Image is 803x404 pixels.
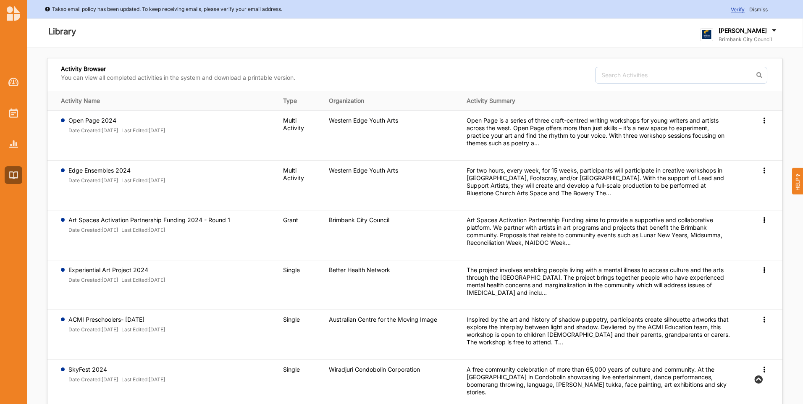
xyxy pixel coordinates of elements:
font: [DATE] [102,326,118,333]
label: Art Spaces Activation Partnership Funding 2024 - Round 1 [68,216,230,224]
div: Art Spaces Activation Partnership Funding aims to provide a supportive and collaborative platform... [467,216,730,247]
label: Date Created: [68,227,102,233]
span: Verify [731,6,745,13]
span: Multi Activity [283,117,304,131]
label: Edge Ensembles 2024 [68,167,165,174]
font: [DATE] [149,277,165,283]
label: Date Created: [68,127,102,134]
font: [DATE] [102,127,118,134]
th: Type [277,91,323,111]
label: Better Health Network [329,266,390,274]
font: [DATE] [149,376,165,383]
font: [DATE] [149,177,165,184]
img: Library [9,171,18,178]
div: Open Page is a series of three craft-centred writing workshops for young writers and artists acro... [467,117,730,147]
label: Brimbank City Council [329,216,389,224]
font: [DATE] [149,227,165,233]
label: SkyFest 2024 [68,366,165,373]
th: Activity Summary [461,91,736,111]
label: Last Edited: [121,227,149,233]
label: Date Created: [68,376,102,383]
label: Last Edited: [121,277,149,283]
span: Grant [283,216,298,223]
img: Activities [9,108,18,118]
a: Reports [5,135,22,153]
label: Library [48,25,76,39]
span: Multi Activity [283,167,304,181]
label: Last Edited: [121,127,149,134]
label: Australian Centre for the Moving Image [329,316,437,323]
label: ACMI Preschoolers- [DATE] [68,316,165,323]
label: Brimbank City Council [719,36,778,43]
label: Western Edge Youth Arts [329,117,398,124]
img: logo [7,6,20,21]
font: [DATE] [102,376,118,383]
span: Single [283,316,300,323]
font: [DATE] [102,227,118,233]
label: [PERSON_NAME] [719,27,767,34]
label: Wiradjuri Condobolin Corporation [329,366,420,373]
font: [DATE] [102,277,118,283]
img: Dashboard [8,78,19,86]
img: logo [700,28,713,41]
label: Last Edited: [121,177,149,184]
div: Activity Name [61,97,271,105]
font: [DATE] [102,177,118,184]
font: [DATE] [149,127,165,134]
label: Last Edited: [121,326,149,333]
div: The project involves enabling people living with a mental illness to access culture and the arts ... [467,266,730,296]
th: Organization [323,91,461,111]
div: Activity Browser [61,65,295,84]
label: Experiential Art Project 2024 [68,266,165,274]
label: Open Page 2024 [68,117,165,124]
input: Search Activities [595,67,767,84]
div: Inspired by the art and history of shadow puppetry, participants create silhouette artworks that ... [467,316,730,346]
span: Dismiss [749,6,768,13]
a: Library [5,166,22,184]
img: Reports [9,140,18,147]
span: Single [283,266,300,273]
span: Single [283,366,300,373]
label: Western Edge Youth Arts [329,167,398,174]
a: Dashboard [5,73,22,91]
label: Date Created: [68,277,102,283]
label: Date Created: [68,177,102,184]
label: Last Edited: [121,376,149,383]
div: A free community celebration of more than 65,000 years of culture and community. At the [GEOGRAPH... [467,366,730,396]
div: For two hours, every week, for 15 weeks, participants will participate in creative workshops in [... [467,167,730,197]
font: [DATE] [149,326,165,333]
label: Date Created: [68,326,102,333]
a: Activities [5,104,22,122]
div: Takso email policy has been updated. To keep receiving emails, please verify your email address. [45,5,282,13]
label: You can view all completed activities in the system and download a printable version. [61,74,295,81]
